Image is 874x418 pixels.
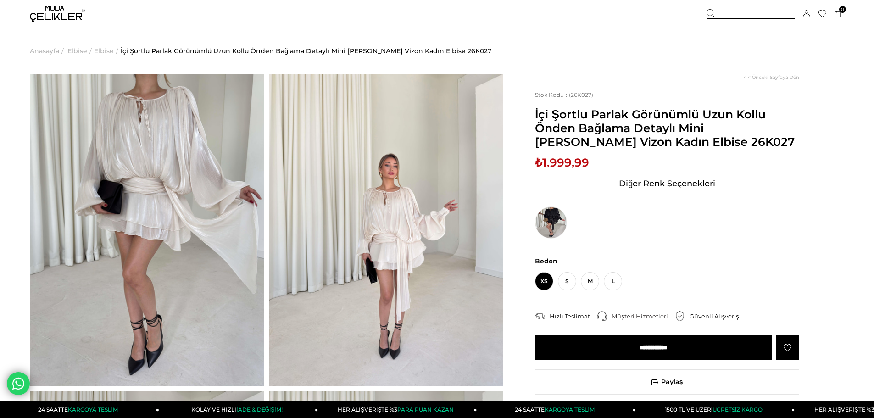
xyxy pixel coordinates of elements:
[535,91,569,98] span: Stok Kodu
[535,311,545,321] img: shipping.png
[558,272,576,290] span: S
[535,370,799,394] span: Paylaş
[159,401,318,418] a: KOLAY VE HIZLIİADE & DEĞİŞİM!
[535,272,553,290] span: XS
[550,312,597,320] div: Hızlı Teslimat
[612,312,675,320] div: Müşteri Hizmetleri
[121,28,491,74] a: İçi Şortlu Parlak Görünümlü Uzun Kollu Önden Bağlama Detaylı Mini [PERSON_NAME] Vizon Kadın Elbis...
[67,28,94,74] li: >
[318,401,477,418] a: HER ALIŞVERİŞTE %3PARA PUAN KAZAN
[477,401,636,418] a: 24 SAATTEKARGOYA TESLİM
[619,176,715,191] span: Diğer Renk Seçenekleri
[839,6,846,13] span: 0
[30,28,59,74] a: Anasayfa
[604,272,622,290] span: L
[545,406,594,413] span: KARGOYA TESLİM
[690,312,746,320] div: Güvenli Alışveriş
[744,74,799,80] a: < < Önceki Sayfaya Dön
[535,156,589,169] span: ₺1.999,99
[776,335,799,360] a: Favorilere Ekle
[236,406,282,413] span: İADE & DEĞİŞİM!
[535,107,799,149] span: İçi Şortlu Parlak Görünümlü Uzun Kollu Önden Bağlama Detaylı Mini [PERSON_NAME] Vizon Kadın Elbis...
[535,257,799,265] span: Beden
[713,406,763,413] span: ÜCRETSİZ KARGO
[30,74,264,386] img: Britt elbise 26K027
[597,311,607,321] img: call-center.png
[835,11,841,17] a: 0
[94,28,121,74] li: >
[0,401,159,418] a: 24 SAATTEKARGOYA TESLİM
[30,6,85,22] img: logo
[535,91,593,98] span: (26K027)
[67,28,87,74] a: Elbise
[581,272,599,290] span: M
[269,74,503,386] img: Britt elbise 26K027
[30,28,66,74] li: >
[94,28,114,74] a: Elbise
[636,401,795,418] a: 1500 TL VE ÜZERİÜCRETSİZ KARGO
[68,406,117,413] span: KARGOYA TESLİM
[535,206,567,239] img: İçi Şortlu Parlak Görünümlü Uzun Kollu Önden Bağlama Detaylı Mini Britt Siyah Kadın Elbise 26K027
[397,406,454,413] span: PARA PUAN KAZAN
[675,311,685,321] img: security.png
